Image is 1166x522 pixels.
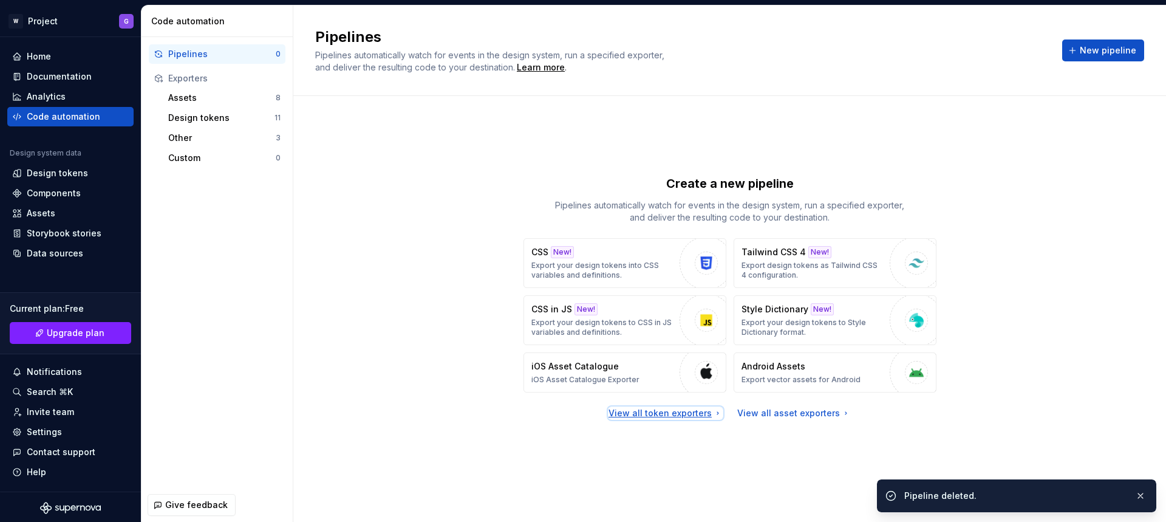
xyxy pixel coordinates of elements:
button: Pipelines0 [149,44,285,64]
p: CSS [531,246,548,258]
div: Settings [27,426,62,438]
div: Code automation [151,15,288,27]
a: Upgrade plan [10,322,131,344]
button: iOS Asset CatalogueiOS Asset Catalogue Exporter [523,352,726,393]
svg: Supernova Logo [40,502,101,514]
div: Analytics [27,91,66,103]
div: Documentation [27,70,92,83]
a: Documentation [7,67,134,86]
a: Code automation [7,107,134,126]
h2: Pipelines [315,27,1048,47]
p: Export vector assets for Android [742,375,861,385]
button: WProjectG [2,8,138,34]
div: Contact support [27,446,95,458]
p: Pipelines automatically watch for events in the design system, run a specified exporter, and deli... [548,199,912,224]
button: Custom0 [163,148,285,168]
p: Style Dictionary [742,303,808,315]
button: Other3 [163,128,285,148]
a: Learn more [517,61,565,74]
div: Pipeline deleted. [904,490,1125,502]
p: Export your design tokens to CSS in JS variables and definitions. [531,318,673,337]
button: CSS in JSNew!Export your design tokens to CSS in JS variables and definitions. [523,295,726,345]
div: Design tokens [168,112,274,124]
p: CSS in JS [531,303,572,315]
p: Android Assets [742,360,805,373]
a: Data sources [7,244,134,263]
div: New! [808,246,831,258]
button: Design tokens11 [163,108,285,128]
div: Search ⌘K [27,386,73,398]
div: 8 [276,93,281,103]
button: Search ⌘K [7,382,134,402]
div: Invite team [27,406,74,418]
div: Custom [168,152,276,164]
div: 0 [276,49,281,59]
div: Assets [168,92,276,104]
div: Assets [27,207,55,219]
span: Give feedback [165,499,228,511]
a: Invite team [7,402,134,422]
button: Help [7,462,134,482]
a: Storybook stories [7,224,134,243]
a: Assets [7,204,134,223]
div: 11 [274,113,281,123]
a: View all token exporters [609,407,723,419]
div: W [9,14,23,29]
button: CSSNew!Export your design tokens into CSS variables and definitions. [523,238,726,288]
div: Storybook stories [27,227,101,239]
div: New! [811,303,834,315]
div: New! [551,246,574,258]
button: Give feedback [148,494,236,516]
div: Design system data [10,148,81,158]
span: New pipeline [1080,44,1136,57]
a: View all asset exporters [737,407,851,419]
div: Code automation [27,111,100,123]
div: Components [27,187,81,199]
span: Upgrade plan [47,327,104,339]
p: iOS Asset Catalogue Exporter [531,375,639,385]
a: Analytics [7,87,134,106]
div: Home [27,50,51,63]
span: Pipelines automatically watch for events in the design system, run a specified exporter, and deli... [315,50,667,72]
div: Project [28,15,58,27]
div: New! [574,303,598,315]
button: Tailwind CSS 4New!Export design tokens as Tailwind CSS 4 configuration. [734,238,936,288]
div: Notifications [27,366,82,378]
p: iOS Asset Catalogue [531,360,619,373]
button: Assets8 [163,88,285,108]
button: Style DictionaryNew!Export your design tokens to Style Dictionary format. [734,295,936,345]
div: Exporters [168,72,281,84]
div: Help [27,466,46,478]
span: . [515,63,567,72]
div: Other [168,132,276,144]
button: Contact support [7,442,134,462]
div: G [124,16,129,26]
button: New pipeline [1062,39,1144,61]
p: Export your design tokens into CSS variables and definitions. [531,261,673,280]
div: Data sources [27,247,83,259]
div: Current plan : Free [10,303,131,315]
p: Create a new pipeline [666,175,794,192]
a: Settings [7,422,134,442]
div: 0 [276,153,281,163]
p: Export your design tokens to Style Dictionary format. [742,318,884,337]
div: 3 [276,133,281,143]
p: Tailwind CSS 4 [742,246,806,258]
div: Pipelines [168,48,276,60]
button: Notifications [7,362,134,382]
div: Design tokens [27,167,88,179]
a: Design tokens [7,163,134,183]
a: Components [7,184,134,203]
button: Android AssetsExport vector assets for Android [734,352,936,393]
p: Export design tokens as Tailwind CSS 4 configuration. [742,261,884,280]
a: Home [7,47,134,66]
